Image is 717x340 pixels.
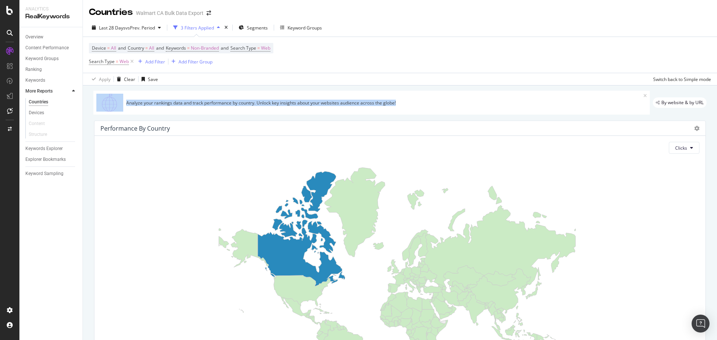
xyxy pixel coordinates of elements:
span: = [187,45,190,51]
a: Keyword Groups [25,55,77,63]
span: vs Prev. Period [125,25,155,31]
button: 3 Filters Applied [170,22,223,34]
div: Explorer Bookmarks [25,156,66,163]
button: Switch back to Simple mode [650,73,711,85]
div: RealKeywords [25,12,77,21]
button: Segments [236,22,271,34]
div: Apply [99,76,111,82]
span: and [221,45,229,51]
span: = [107,45,110,51]
div: Clear [124,76,135,82]
span: All [149,43,154,53]
div: Keyword Groups [288,25,322,31]
a: Keyword Sampling [25,170,77,178]
span: Segments [247,25,268,31]
button: Clear [114,73,135,85]
div: More Reports [25,87,53,95]
a: Ranking [25,66,77,74]
a: More Reports [25,87,70,95]
button: Clicks [669,142,699,154]
div: Keyword Groups [25,55,59,63]
span: Web [119,56,129,67]
a: Structure [29,131,55,138]
div: Countries [29,98,48,106]
div: Performance by country [100,125,170,132]
div: Analyze your rankings data and track performance by country. Unlock key insights about your websi... [126,100,643,106]
div: Add Filter Group [179,59,212,65]
button: Last 28 DaysvsPrev. Period [89,22,164,34]
a: Keywords Explorer [25,145,77,153]
div: Analytics [25,6,77,12]
span: = [257,45,260,51]
a: Explorer Bookmarks [25,156,77,163]
div: Open Intercom Messenger [692,315,710,333]
span: and [118,45,126,51]
div: Countries [89,6,133,19]
span: All [111,43,116,53]
div: Overview [25,33,43,41]
img: 1GusSBFZZAnHA7zLEg47bDqG2kt9RcmYEu+aKkSRu3AaxSDZ9X71ELQjEAcnUZcSIrNMcgw9IrD2IJjLV5mxQSv0LGqQkmPZE... [96,94,123,112]
a: Devices [29,109,77,117]
span: Clicks [675,145,687,151]
a: Countries [29,98,77,106]
span: Device [92,45,106,51]
div: Keywords Explorer [25,145,63,153]
span: = [116,58,118,65]
button: Apply [89,73,111,85]
div: 3 Filters Applied [181,25,214,31]
div: legacy label [653,97,707,108]
div: Keywords [25,77,45,84]
span: Web [261,43,270,53]
div: Devices [29,109,44,117]
div: Save [148,76,158,82]
div: Ranking [25,66,42,74]
span: = [145,45,148,51]
div: Add Filter [145,59,165,65]
span: Country [128,45,144,51]
button: Save [139,73,158,85]
span: Search Type [230,45,256,51]
button: Keyword Groups [277,22,325,34]
a: Keywords [25,77,77,84]
a: Content [29,120,52,128]
button: Add Filter Group [168,57,212,66]
div: Structure [29,131,47,138]
div: arrow-right-arrow-left [207,10,211,16]
span: Non-Branded [191,43,219,53]
span: By website & by URL [661,100,704,105]
div: Walmart CA Bulk Data Export [136,9,204,17]
div: times [223,24,229,31]
div: Keyword Sampling [25,170,63,178]
a: Overview [25,33,77,41]
div: Switch back to Simple mode [653,76,711,82]
span: Keywords [166,45,186,51]
a: Content Performance [25,44,77,52]
span: Search Type [89,58,115,65]
span: and [156,45,164,51]
div: Content Performance [25,44,69,52]
button: Add Filter [135,57,165,66]
span: Last 28 Days [99,25,125,31]
div: Content [29,120,45,128]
